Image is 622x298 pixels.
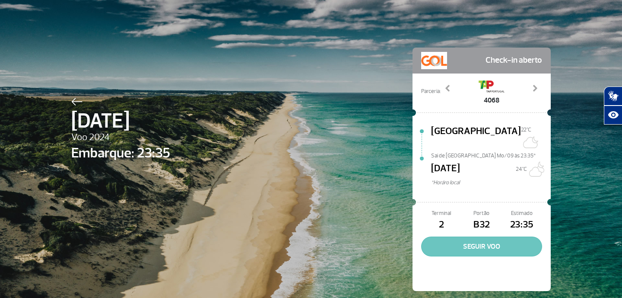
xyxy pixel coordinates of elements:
span: 4068 [479,95,505,106]
span: [DATE] [431,161,460,179]
button: SEGUIR VOO [421,237,542,256]
img: Algumas nuvens [527,160,544,178]
span: 2 [421,218,461,232]
span: Check-in aberto [486,52,542,69]
div: Plugin de acessibilidade da Hand Talk. [604,87,622,125]
button: Abrir recursos assistivos. [604,106,622,125]
span: Estimado [502,209,542,218]
button: Abrir tradutor de língua de sinais. [604,87,622,106]
span: Parceria: [421,87,441,96]
span: *Horáro local [431,179,551,187]
img: Céu limpo [521,134,538,151]
span: Sai de [GEOGRAPHIC_DATA] Mo/09 às 23:35* [431,152,551,158]
span: 23:35 [502,218,542,232]
span: 24°C [516,166,527,173]
span: B32 [461,218,501,232]
span: 22°C [521,126,531,133]
span: Terminal [421,209,461,218]
span: [DATE] [71,106,170,137]
span: [GEOGRAPHIC_DATA] [431,124,521,152]
span: Portão [461,209,501,218]
span: Voo 2024 [71,130,170,145]
span: Embarque: 23:35 [71,143,170,163]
